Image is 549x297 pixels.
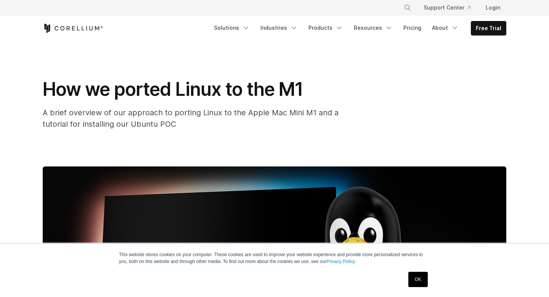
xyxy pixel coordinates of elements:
[399,21,426,35] a: Pricing
[256,21,302,35] a: Industries
[349,21,397,35] a: Resources
[395,1,506,15] div: Navigation Menu
[326,259,356,264] a: Privacy Policy.
[417,1,477,15] a: Support Center
[209,21,506,36] div: Navigation Menu
[401,1,414,15] button: Search
[43,24,103,33] a: Corellium Home
[471,21,506,35] a: Free Trial
[480,1,506,15] a: Login
[209,21,254,35] a: Solutions
[43,78,303,100] span: How we ported Linux to the M1
[43,108,339,129] span: A brief overview of our approach to porting Linux to the Apple Mac Mini M1 and a tutorial for ins...
[427,21,463,35] a: About
[408,272,428,287] a: OK
[119,251,430,265] p: This website stores cookies on your computer. These cookies are used to improve your website expe...
[304,21,348,35] a: Products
